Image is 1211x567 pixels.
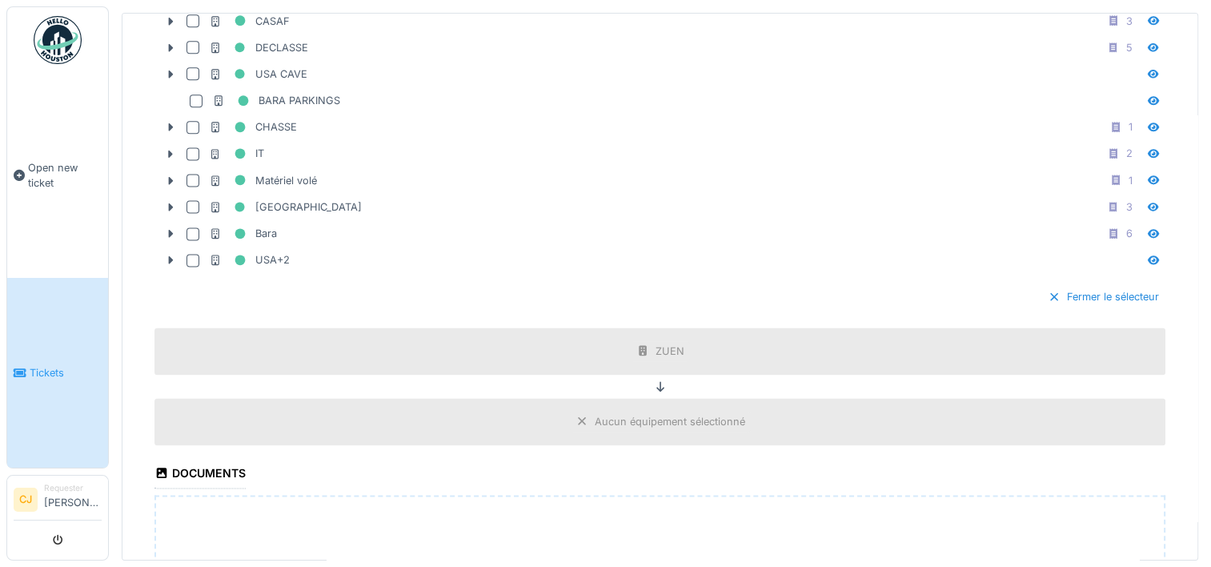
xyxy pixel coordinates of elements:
[1041,286,1165,308] div: Fermer le sélecteur
[44,482,102,517] li: [PERSON_NAME]
[34,16,82,64] img: Badge_color-CXgf-gQk.svg
[212,90,340,111] div: BARA PARKINGS
[14,482,102,521] a: CJ Requester[PERSON_NAME]
[14,488,38,512] li: CJ
[656,344,684,359] div: ZUEN
[209,38,308,58] div: DECLASSE
[1126,14,1133,29] div: 3
[209,11,290,31] div: CASAF
[209,117,297,137] div: CHASSE
[28,160,102,191] span: Open new ticket
[209,197,362,217] div: [GEOGRAPHIC_DATA]
[1126,146,1133,161] div: 2
[30,365,102,380] span: Tickets
[595,414,745,429] div: Aucun équipement sélectionné
[7,73,108,278] a: Open new ticket
[1126,226,1133,241] div: 6
[7,278,108,468] a: Tickets
[209,250,290,270] div: USA+2
[1126,199,1133,215] div: 3
[209,143,264,163] div: IT
[209,171,317,191] div: Matériel volé
[209,223,277,243] div: Bara
[1129,119,1133,135] div: 1
[44,482,102,494] div: Requester
[1126,40,1133,55] div: 5
[154,461,246,489] div: Documents
[209,64,307,84] div: USA CAVE
[1129,173,1133,188] div: 1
